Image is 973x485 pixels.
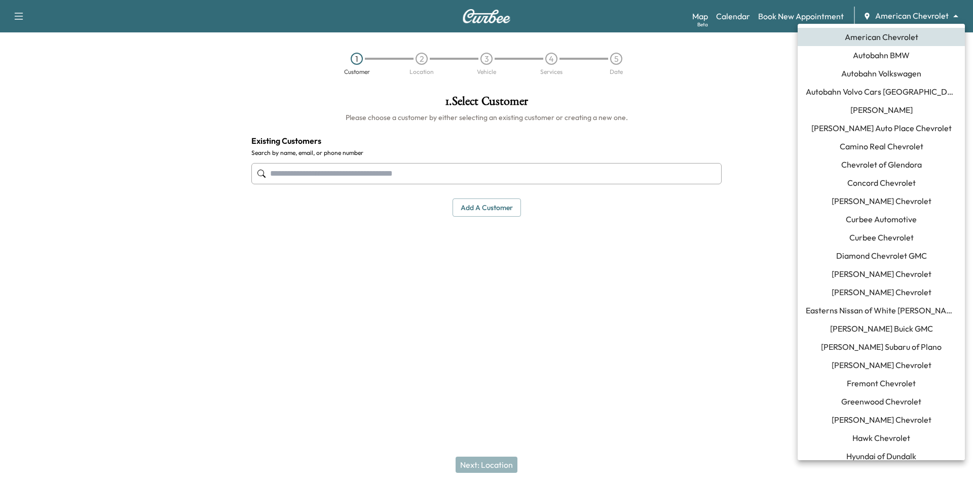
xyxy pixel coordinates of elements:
[821,341,942,353] span: [PERSON_NAME] Subaru of Plano
[849,231,914,244] span: Curbee Chevrolet
[841,395,921,408] span: Greenwood Chevrolet
[806,86,957,98] span: Autobahn Volvo Cars [GEOGRAPHIC_DATA]
[841,158,922,171] span: Chevrolet of Glendora
[811,122,952,134] span: [PERSON_NAME] Auto Place Chevrolet
[845,31,918,43] span: American Chevrolet
[853,49,910,61] span: Autobahn BMW
[846,213,917,225] span: Curbee Automotive
[832,414,931,426] span: [PERSON_NAME] Chevrolet
[832,359,931,371] span: [PERSON_NAME] Chevrolet
[847,177,916,189] span: Concord Chevrolet
[806,304,957,316] span: Easterns Nissan of White [PERSON_NAME]
[850,104,913,116] span: [PERSON_NAME]
[840,140,923,152] span: Camino Real Chevrolet
[841,67,921,79] span: Autobahn Volkswagen
[836,250,927,262] span: Diamond Chevrolet GMC
[852,432,910,444] span: Hawk Chevrolet
[832,286,931,298] span: [PERSON_NAME] Chevrolet
[832,195,931,207] span: [PERSON_NAME] Chevrolet
[846,450,916,462] span: Hyundai of Dundalk
[830,322,933,335] span: [PERSON_NAME] Buick GMC
[832,268,931,280] span: [PERSON_NAME] Chevrolet
[847,377,916,389] span: Fremont Chevrolet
